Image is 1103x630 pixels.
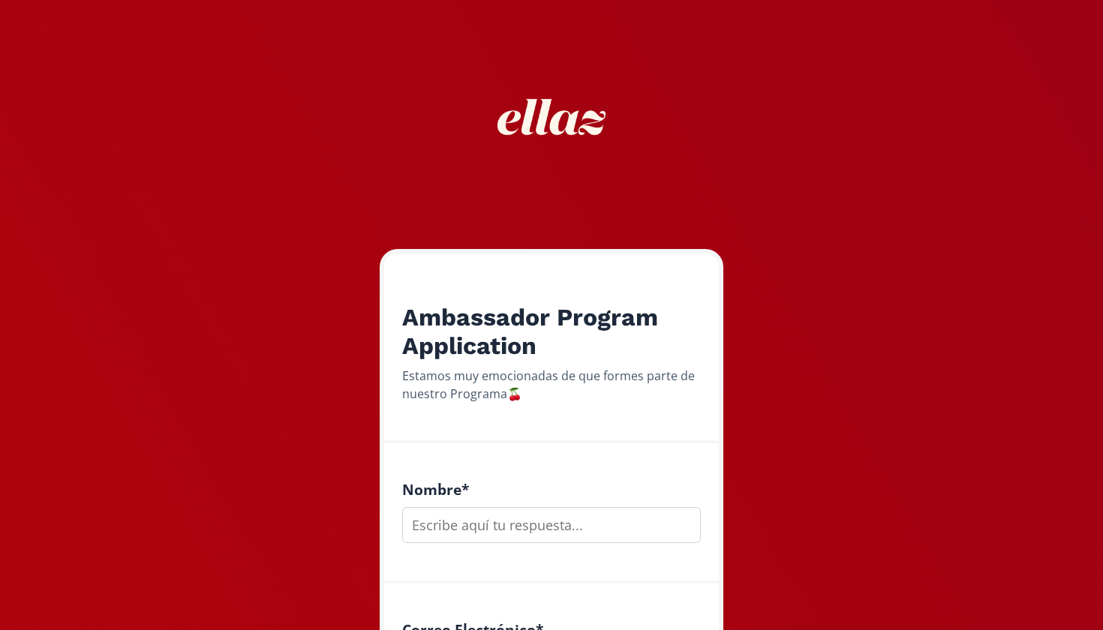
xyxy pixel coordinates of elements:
img: nKmKAABZpYV7 [484,49,619,184]
div: Estamos muy emocionadas de que formes parte de nuestro Programa🍒 [402,367,701,403]
h4: Nombre * [402,481,701,498]
input: Escribe aquí tu respuesta... [402,507,701,543]
h2: Ambassador Program Application [402,303,701,361]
